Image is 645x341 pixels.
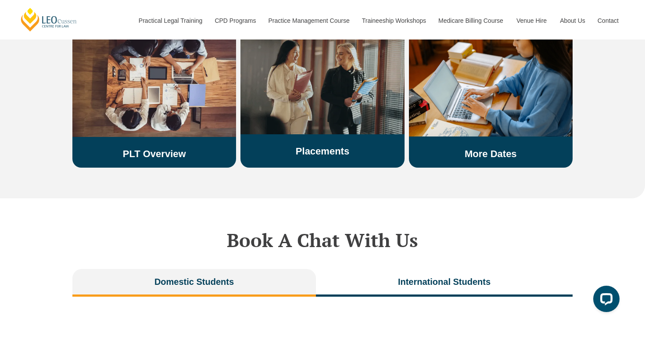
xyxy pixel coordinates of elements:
[398,276,491,288] span: International Students
[465,148,517,159] a: More Dates
[262,2,355,39] a: Practice Management Course
[586,282,623,319] iframe: LiveChat chat widget
[72,229,573,251] h2: Book A Chat With Us
[591,2,625,39] a: Contact
[355,2,432,39] a: Traineeship Workshops
[553,2,591,39] a: About Us
[123,148,186,159] a: PLT Overview
[20,7,78,32] a: [PERSON_NAME] Centre for Law
[240,28,404,134] img: plt placements
[510,2,553,39] a: Venue Hire
[132,2,208,39] a: Practical Legal Training
[208,2,262,39] a: CPD Programs
[432,2,510,39] a: Medicare Billing Course
[154,276,234,288] span: Domestic Students
[296,146,349,157] a: Placements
